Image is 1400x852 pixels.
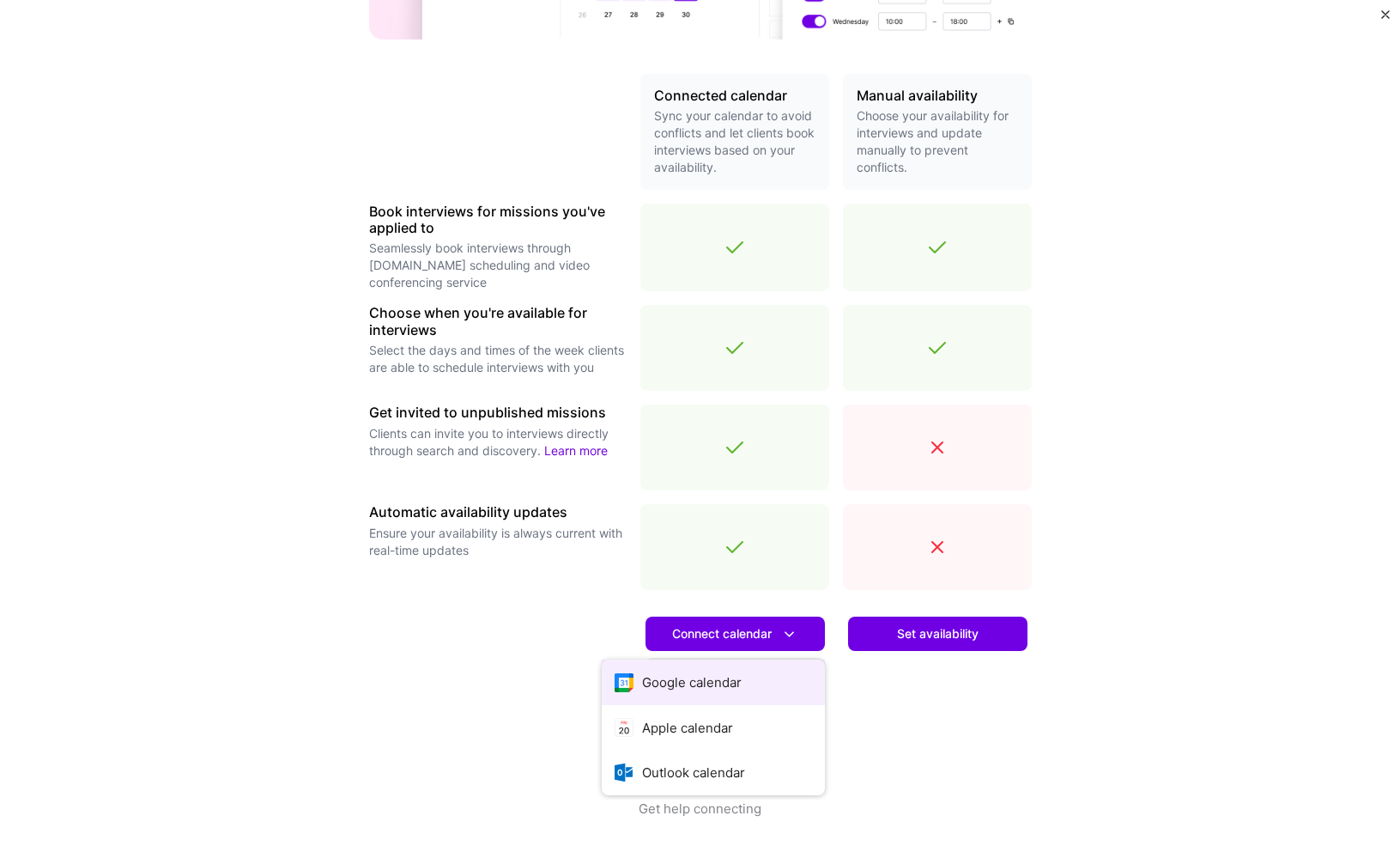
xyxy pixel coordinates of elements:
[369,342,627,376] p: Select the days and times of the week clients are able to schedule interviews with you
[369,425,627,459] p: Clients can invite you to interviews directly through search and discovery.
[654,88,815,104] h3: Connected calendar
[857,88,1018,104] h3: Manual availability
[602,750,825,795] button: Outlook calendar
[369,504,627,520] h3: Automatic availability updates
[645,617,825,651] button: Connect calendar
[780,625,798,643] i: icon DownArrowWhite
[639,800,761,852] button: Get help connecting
[602,705,825,751] button: Apple calendar
[848,617,1027,651] button: Set availability
[615,763,634,782] i: icon OutlookCalendar
[369,405,627,421] h3: Get invited to unpublished missions
[369,204,627,236] h3: Book interviews for missions you've applied to
[369,240,627,291] p: Seamlessly book interviews through [DOMAIN_NAME] scheduling and video conferencing service
[857,107,1018,176] p: Choose your availability for interviews and update manually to prevent conflicts.
[897,625,979,642] span: Set availability
[645,658,825,692] a: Learn more
[1381,10,1390,28] button: Close
[369,305,627,338] h3: Choose when you're available for interviews
[615,718,634,738] i: icon AppleCalendar
[369,525,627,559] p: Ensure your availability is always current with real-time updates
[602,660,825,705] button: Google calendar
[615,672,634,692] i: icon Google
[544,443,608,458] a: Learn more
[672,625,798,643] span: Connect calendar
[654,107,815,176] p: Sync your calendar to avoid conflicts and let clients book interviews based on your availability.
